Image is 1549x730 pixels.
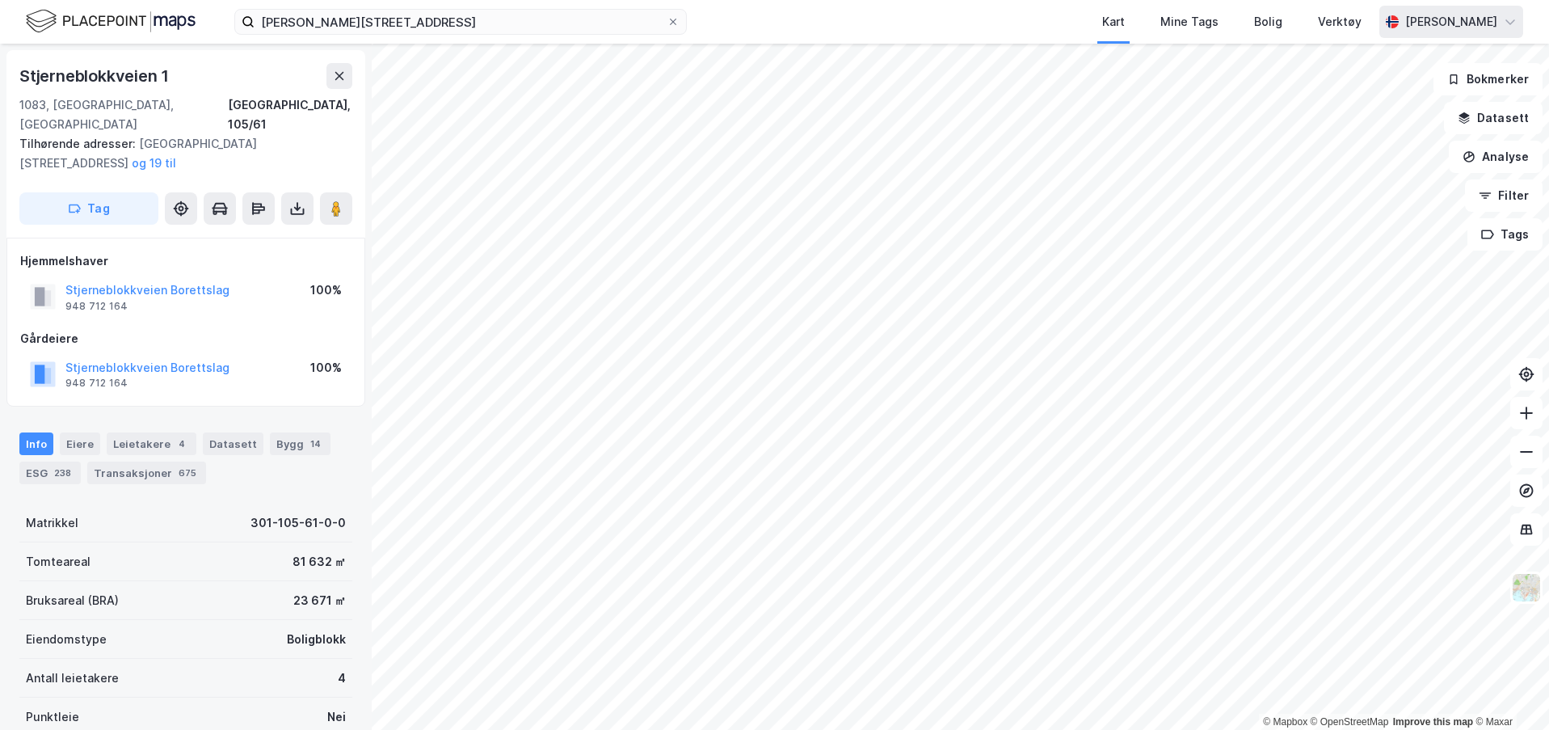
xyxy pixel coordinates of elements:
div: 948 712 164 [65,300,128,313]
div: 14 [307,436,324,452]
button: Analyse [1449,141,1543,173]
div: ESG [19,462,81,484]
div: Verktøy [1318,12,1362,32]
div: 301-105-61-0-0 [250,513,346,533]
div: Leietakere [107,433,196,455]
div: 100% [310,358,342,378]
button: Datasett [1444,102,1543,134]
div: Bygg [270,433,330,455]
span: Tilhørende adresser: [19,137,139,150]
div: Eiendomstype [26,630,107,649]
input: Søk på adresse, matrikkel, gårdeiere, leietakere eller personer [255,10,667,34]
div: Eiere [60,433,100,455]
div: 100% [310,281,342,300]
img: Z [1511,572,1542,603]
button: Bokmerker [1433,63,1543,95]
img: logo.f888ab2527a4732fd821a326f86c7f29.svg [26,7,196,36]
div: Boligblokk [287,630,346,649]
div: 1083, [GEOGRAPHIC_DATA], [GEOGRAPHIC_DATA] [19,95,228,134]
a: OpenStreetMap [1311,716,1389,728]
div: Kart [1102,12,1125,32]
div: Antall leietakere [26,669,119,688]
div: Mine Tags [1160,12,1219,32]
a: Mapbox [1263,716,1307,728]
a: Improve this map [1393,716,1473,728]
div: Stjerneblokkveien 1 [19,63,172,89]
button: Filter [1465,179,1543,212]
div: Bolig [1254,12,1282,32]
div: 948 712 164 [65,377,128,390]
div: [GEOGRAPHIC_DATA][STREET_ADDRESS] [19,134,339,173]
div: Kontrollprogram for chat [1468,652,1549,730]
div: [GEOGRAPHIC_DATA], 105/61 [228,95,352,134]
div: 23 671 ㎡ [293,591,346,610]
div: Nei [327,707,346,727]
div: [PERSON_NAME] [1405,12,1497,32]
div: Matrikkel [26,513,78,533]
div: 4 [338,669,346,688]
div: Info [19,433,53,455]
div: Punktleie [26,707,79,727]
div: Transaksjoner [87,462,206,484]
div: 675 [175,465,200,481]
div: Hjemmelshaver [20,251,351,271]
div: Bruksareal (BRA) [26,591,119,610]
div: Tomteareal [26,552,90,572]
button: Tag [19,192,158,225]
button: Tags [1467,218,1543,251]
div: 4 [174,436,190,452]
div: Gårdeiere [20,329,351,348]
iframe: Chat Widget [1468,652,1549,730]
div: Datasett [203,433,263,455]
div: 81 632 ㎡ [293,552,346,572]
div: 238 [51,465,74,481]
